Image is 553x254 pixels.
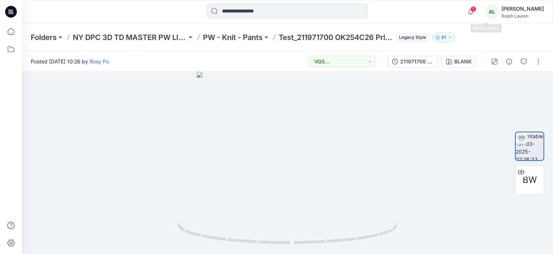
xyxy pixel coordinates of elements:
[454,58,472,66] div: BLANK
[73,32,187,43] a: NY DPC 3D TD MASTER PW LIBRARY
[503,56,515,67] button: Details
[523,173,537,187] span: BW
[400,58,434,66] div: 211971700 OK254C26 Prl Flc Pnt - OK254C26 ARCTIC FLEECE-PRL FLC PNTANKLE-ATHLETIC
[485,5,499,18] div: AL
[90,58,109,65] a: Rosy Po
[279,32,393,43] p: Test_211971700 OK254C26 Prl Flc Pnt - OK254C26 ARCTIC FLEECE-PRL FLC PNTANKLE-ATHLETIC
[441,56,477,67] button: BLANK
[31,58,109,65] span: Posted [DATE] 10:26 by
[396,33,429,42] span: Legacy Style
[470,6,476,12] span: 1
[516,132,543,160] img: turntable-31-03-2025-02:26:33
[31,32,57,43] a: Folders
[393,32,429,43] button: Legacy Style
[432,32,455,43] button: 61
[441,33,446,41] p: 61
[203,32,263,43] a: PW - Knit - Pants
[387,56,439,67] button: 211971700 OK254C26 Prl Flc Pnt - OK254C26 ARCTIC FLEECE-PRL FLC PNTANKLE-ATHLETIC
[501,4,544,13] div: [PERSON_NAME]
[501,13,544,19] div: Ralph Lauren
